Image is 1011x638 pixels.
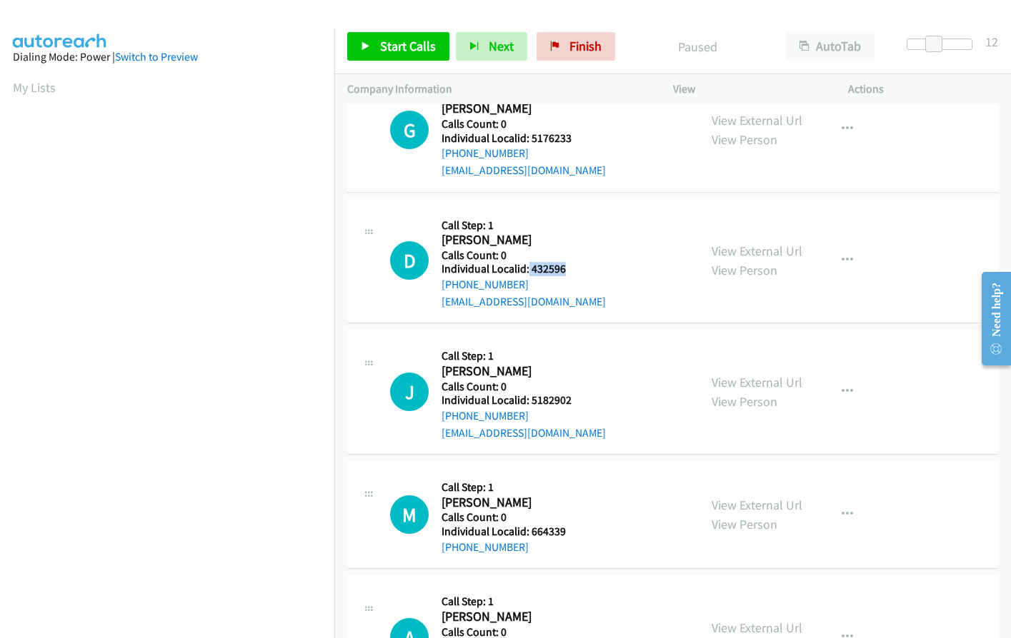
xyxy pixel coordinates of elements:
[442,540,529,554] a: [PHONE_NUMBER]
[712,112,802,128] a: View External Url
[442,218,606,233] h5: Call Step: 1
[569,38,602,54] span: Finish
[390,373,429,411] h1: J
[390,111,429,149] h1: G
[442,480,589,495] h5: Call Step: 1
[673,81,823,98] p: View
[712,131,777,148] a: View Person
[786,32,875,61] button: AutoTab
[347,81,647,98] p: Company Information
[985,32,998,51] div: 12
[442,163,606,177] a: [EMAIL_ADDRESS][DOMAIN_NAME]
[442,409,529,422] a: [PHONE_NUMBER]
[13,79,56,96] a: My Lists
[115,50,198,64] a: Switch to Preview
[537,32,615,61] a: Finish
[390,241,429,280] h1: D
[489,38,514,54] span: Next
[442,594,606,609] h5: Call Step: 1
[442,101,589,117] h2: [PERSON_NAME]
[442,278,529,291] a: [PHONE_NUMBER]
[442,232,589,248] h2: [PERSON_NAME]
[712,243,802,259] a: View External Url
[347,32,449,61] a: Start Calls
[442,248,606,263] h5: Calls Count: 0
[442,131,606,146] h5: Individual Localid: 5176233
[442,349,606,363] h5: Call Step: 1
[390,373,429,411] div: The call is yet to be attempted
[712,619,802,636] a: View External Url
[442,262,606,276] h5: Individual Localid: 432596
[634,37,760,56] p: Paused
[442,363,589,380] h2: [PERSON_NAME]
[712,516,777,532] a: View Person
[442,495,589,511] h2: [PERSON_NAME]
[712,374,802,390] a: View External Url
[442,393,606,407] h5: Individual Localid: 5182902
[13,49,322,66] div: Dialing Mode: Power |
[380,38,436,54] span: Start Calls
[390,241,429,280] div: The call is yet to be attempted
[712,393,777,410] a: View Person
[442,426,606,440] a: [EMAIL_ADDRESS][DOMAIN_NAME]
[390,495,429,534] h1: M
[390,111,429,149] div: The call is yet to be attempted
[442,295,606,308] a: [EMAIL_ADDRESS][DOMAIN_NAME]
[848,81,998,98] p: Actions
[456,32,527,61] button: Next
[712,497,802,513] a: View External Url
[442,117,606,131] h5: Calls Count: 0
[442,380,606,394] h5: Calls Count: 0
[390,495,429,534] div: The call is yet to be attempted
[712,262,777,278] a: View Person
[442,510,589,525] h5: Calls Count: 0
[970,262,1011,375] iframe: Resource Center
[442,609,589,625] h2: [PERSON_NAME]
[442,146,529,160] a: [PHONE_NUMBER]
[442,525,589,539] h5: Individual Localid: 664339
